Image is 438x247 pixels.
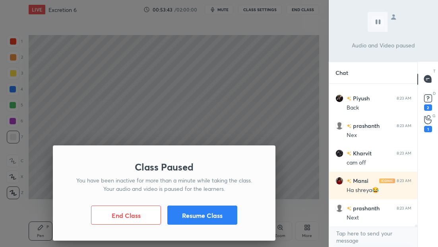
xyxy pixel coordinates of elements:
div: 2 [424,104,432,111]
img: iconic-light.a09c19a4.png [379,178,395,183]
div: 1 [424,126,432,132]
button: Resume Class [167,206,237,225]
p: G [432,113,436,119]
p: Chat [329,62,355,83]
div: 8:23 AM [397,151,411,155]
img: no-rating-badge.077c3623.svg [347,124,351,128]
p: Audio and Video paused [352,41,415,49]
div: 8:23 AM [397,96,411,100]
div: grid [329,84,418,227]
p: T [433,68,436,74]
h6: prashanth [351,204,380,212]
div: Dusri [347,76,411,84]
h6: Kharvit [351,149,372,157]
div: 8:23 AM [397,178,411,183]
h6: Mansi [351,176,368,185]
img: ae98f8e9709a4753ae12258d765eb1fe.jpg [335,149,343,157]
h6: prashanth [351,122,380,130]
img: no-rating-badge.077c3623.svg [347,151,351,156]
div: 8:23 AM [397,123,411,128]
div: 8:23 AM [397,206,411,210]
p: You have been inactive for more than a minute while taking the class. Your audio and video is pau... [72,176,256,193]
div: Ha shreya😂 [347,186,411,194]
img: default.png [335,122,343,129]
img: no-rating-badge.077c3623.svg [347,96,351,101]
img: no-rating-badge.077c3623.svg [347,206,351,211]
img: no-rating-badge.077c3623.svg [347,179,351,183]
img: default.png [335,204,343,212]
p: D [433,90,436,96]
h1: Class Paused [135,161,194,173]
div: Nex [347,131,411,139]
h6: Piyush [351,94,370,102]
div: Back [347,104,411,112]
img: 9f530300618a462291b3f15c57f2a27b.jpg [335,176,343,184]
div: Next [347,214,411,222]
img: f3e97fe7060f409cb171e4c91169e6b5.jpg [335,94,343,102]
button: End Class [91,206,161,225]
div: cam off [347,159,411,167]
